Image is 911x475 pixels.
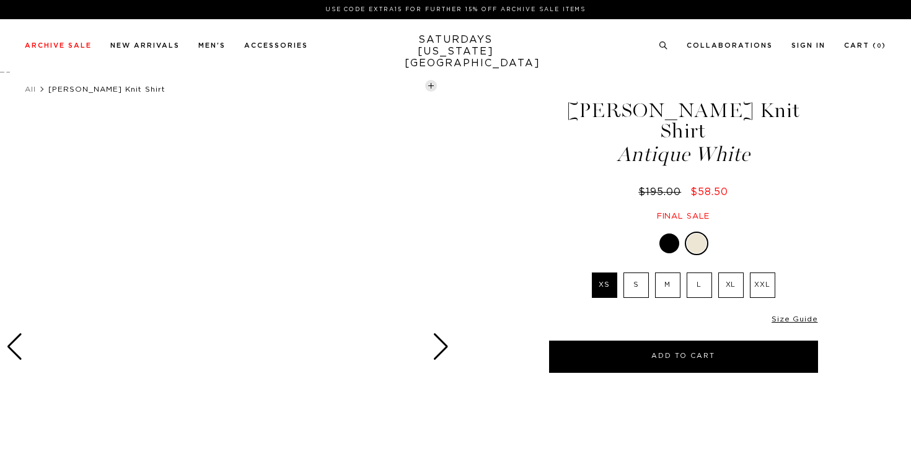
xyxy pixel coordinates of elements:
label: XXL [750,272,775,298]
label: S [623,272,649,298]
button: Add to Cart [549,341,818,373]
a: Collaborations [687,42,773,49]
a: New Arrivals [110,42,180,49]
span: $58.50 [690,187,728,197]
div: Previous slide [6,333,23,360]
label: L [687,272,712,298]
a: Men's [198,42,226,49]
a: Archive Sale [25,42,92,49]
div: Final sale [547,211,820,222]
label: XL [718,272,744,298]
span: [PERSON_NAME] Knit Shirt [48,85,165,93]
small: 0 [877,43,882,49]
del: $195.00 [638,187,686,197]
label: M [655,272,680,298]
p: Use Code EXTRA15 for Further 15% Off Archive Sale Items [30,5,881,14]
a: All [25,85,36,93]
a: Cart (0) [844,42,886,49]
span: Antique White [547,144,820,165]
a: SATURDAYS[US_STATE][GEOGRAPHIC_DATA] [405,34,507,69]
h1: [PERSON_NAME] Knit Shirt [547,100,820,165]
label: XS [592,272,617,298]
a: Accessories [244,42,308,49]
div: Next slide [433,333,449,360]
a: Sign In [791,42,825,49]
a: Size Guide [772,315,817,323]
